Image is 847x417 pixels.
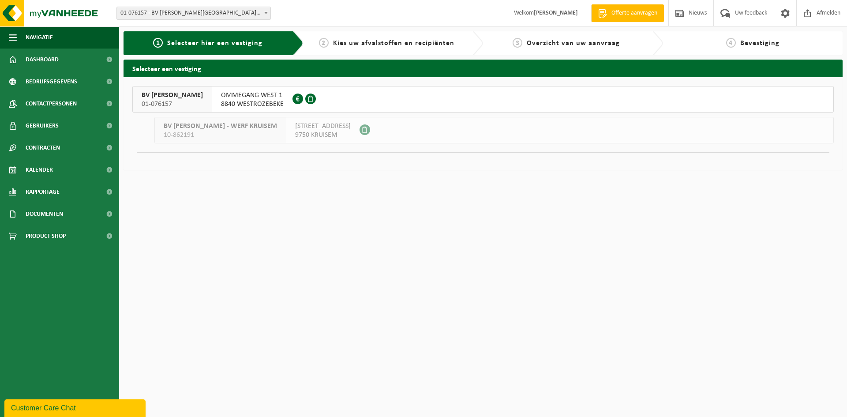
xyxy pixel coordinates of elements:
[726,38,736,48] span: 4
[116,7,271,20] span: 01-076157 - BV VANCOILLIE-TANGHE - WESTROZEBEKE
[534,10,578,16] strong: [PERSON_NAME]
[26,181,60,203] span: Rapportage
[26,203,63,225] span: Documenten
[527,40,620,47] span: Overzicht van uw aanvraag
[26,49,59,71] span: Dashboard
[142,100,203,109] span: 01-076157
[295,122,351,131] span: [STREET_ADDRESS]
[609,9,660,18] span: Offerte aanvragen
[221,91,284,100] span: OMMEGANG WEST 1
[142,91,203,100] span: BV [PERSON_NAME]
[26,71,77,93] span: Bedrijfsgegevens
[591,4,664,22] a: Offerte aanvragen
[740,40,780,47] span: Bevestiging
[26,159,53,181] span: Kalender
[164,131,277,139] span: 10-862191
[167,40,262,47] span: Selecteer hier een vestiging
[4,398,147,417] iframe: chat widget
[164,122,277,131] span: BV [PERSON_NAME] - WERF KRUISEM
[26,225,66,247] span: Product Shop
[132,86,834,113] button: BV [PERSON_NAME] 01-076157 OMMEGANG WEST 18840 WESTROZEBEKE
[26,26,53,49] span: Navigatie
[26,137,60,159] span: Contracten
[513,38,522,48] span: 3
[26,93,77,115] span: Contactpersonen
[117,7,270,19] span: 01-076157 - BV VANCOILLIE-TANGHE - WESTROZEBEKE
[153,38,163,48] span: 1
[319,38,329,48] span: 2
[124,60,843,77] h2: Selecteer een vestiging
[333,40,454,47] span: Kies uw afvalstoffen en recipiënten
[295,131,351,139] span: 9750 KRUISEM
[26,115,59,137] span: Gebruikers
[221,100,284,109] span: 8840 WESTROZEBEKE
